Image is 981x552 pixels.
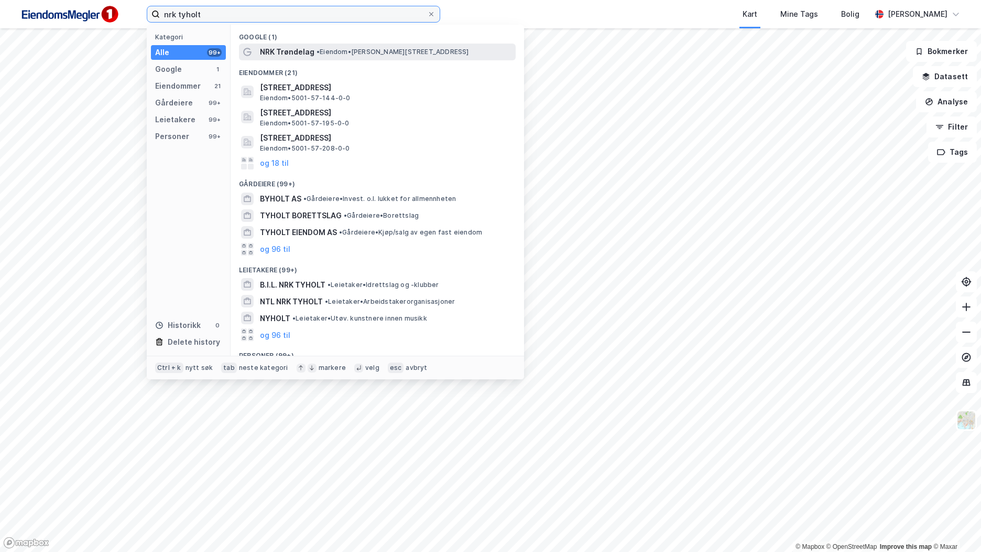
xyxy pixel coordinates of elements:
div: Historikk [155,319,201,332]
div: Alle [155,46,169,59]
button: Bokmerker [906,41,977,62]
span: TYHOLT EIENDOM AS [260,226,337,239]
div: Leietakere [155,113,195,126]
button: Analyse [916,91,977,112]
button: Tags [928,142,977,163]
span: • [303,195,307,203]
span: • [292,314,296,322]
iframe: Chat Widget [929,502,981,552]
div: Personer (99+) [231,343,524,362]
div: avbryt [406,364,427,372]
div: 21 [213,82,222,90]
div: tab [221,363,237,373]
div: Kategori [155,33,226,41]
span: • [325,298,328,305]
span: Leietaker • Idrettslag og -klubber [328,281,439,289]
div: Eiendommer (21) [231,60,524,79]
img: F4PB6Px+NJ5v8B7XTbfpPpyloAAAAASUVORK5CYII= [17,3,122,26]
span: Gårdeiere • Kjøp/salg av egen fast eiendom [339,228,482,237]
div: nytt søk [186,364,213,372]
div: Google (1) [231,25,524,44]
div: Delete history [168,336,220,348]
span: [STREET_ADDRESS] [260,107,511,119]
button: og 96 til [260,328,290,341]
div: neste kategori [239,364,288,372]
span: • [317,48,320,56]
div: Eiendommer [155,80,201,92]
div: [PERSON_NAME] [888,8,947,20]
span: • [339,228,342,236]
div: Personer [155,130,189,143]
button: og 96 til [260,243,290,256]
div: 0 [213,321,222,330]
div: 99+ [207,132,222,141]
button: og 18 til [260,157,289,169]
div: Bolig [841,8,859,20]
span: • [328,281,331,289]
span: NRK Trøndelag [260,46,314,58]
div: Google [155,63,182,76]
span: B.I.L. NRK TYHOLT [260,279,325,291]
span: Leietaker • Utøv. kunstnere innen musikk [292,314,427,323]
span: NYHOLT [260,312,290,325]
img: Z [956,410,976,430]
a: Mapbox homepage [3,537,49,549]
span: Leietaker • Arbeidstakerorganisasjoner [325,298,455,306]
div: 99+ [207,99,222,107]
span: Eiendom • [PERSON_NAME][STREET_ADDRESS] [317,48,469,56]
div: Gårdeiere [155,97,193,109]
input: Søk på adresse, matrikkel, gårdeiere, leietakere eller personer [160,6,427,22]
div: esc [388,363,404,373]
div: markere [319,364,346,372]
span: Eiendom • 5001-57-195-0-0 [260,119,350,128]
div: 99+ [207,115,222,124]
span: Eiendom • 5001-57-144-0-0 [260,94,351,102]
div: 1 [213,65,222,73]
div: Leietakere (99+) [231,258,524,277]
div: velg [365,364,379,372]
div: 99+ [207,48,222,57]
button: Filter [926,116,977,137]
span: BYHOLT AS [260,193,301,205]
div: Kontrollprogram for chat [929,502,981,552]
span: • [344,211,347,219]
button: Datasett [913,66,977,87]
span: Gårdeiere • Borettslag [344,211,419,220]
div: Gårdeiere (99+) [231,172,524,190]
span: NTL NRK TYHOLT [260,295,323,308]
span: [STREET_ADDRESS] [260,132,511,144]
a: OpenStreetMap [826,543,877,550]
span: [STREET_ADDRESS] [260,81,511,94]
div: Ctrl + k [155,363,183,373]
a: Mapbox [795,543,824,550]
div: Mine Tags [780,8,818,20]
span: Eiendom • 5001-57-208-0-0 [260,144,350,153]
div: Kart [743,8,757,20]
a: Improve this map [880,543,932,550]
span: Gårdeiere • Invest. o.l. lukket for allmennheten [303,195,456,203]
span: TYHOLT BORETTSLAG [260,209,342,222]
